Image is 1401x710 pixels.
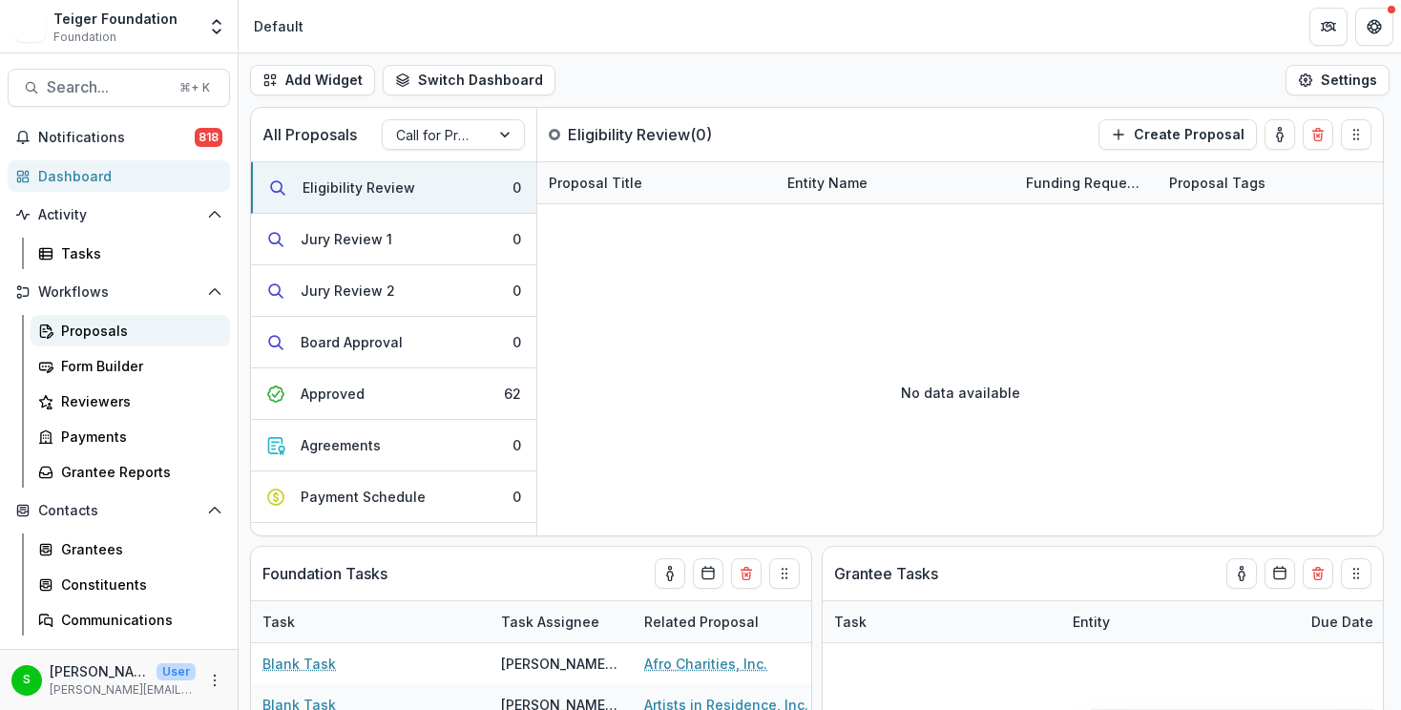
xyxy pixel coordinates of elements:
span: 818 [195,128,222,147]
div: Related Proposal [633,612,770,632]
button: Delete card [731,558,762,589]
div: Proposal Tags [1158,162,1396,203]
p: All Proposals [262,123,357,146]
div: Payment Schedule [301,487,426,507]
button: Approved62 [251,368,536,420]
div: Task [251,601,490,642]
p: Foundation Tasks [262,562,387,585]
div: Entity Name [776,173,879,193]
div: Jury Review 2 [301,281,395,301]
div: Proposal Title [537,162,776,203]
div: Approved [301,384,365,404]
button: Create Proposal [1098,119,1257,150]
button: Delete card [1303,119,1333,150]
span: Workflows [38,284,199,301]
div: Grantees [61,539,215,559]
div: Task [251,612,306,632]
a: Blank Task [262,654,336,674]
div: 0 [512,332,521,352]
button: toggle-assigned-to-me [1265,119,1295,150]
a: Form Builder [31,350,230,382]
button: Eligibility Review0 [251,162,536,214]
div: Task Assignee [490,601,633,642]
div: Jury Review 1 [301,229,392,249]
p: No data available [901,383,1020,403]
div: 62 [504,384,521,404]
div: 0 [512,281,521,301]
button: Calendar [1265,558,1295,589]
button: Calendar [693,558,723,589]
div: Eligibility Review [303,177,415,198]
button: Switch Dashboard [383,65,555,95]
span: Search... [47,78,168,96]
div: 0 [512,229,521,249]
a: Grantee Reports [31,456,230,488]
p: Eligibility Review ( 0 ) [568,123,712,146]
span: Activity [38,207,199,223]
button: Drag [769,558,800,589]
button: Open Activity [8,199,230,230]
div: Proposal Tags [1158,173,1277,193]
div: Default [254,16,303,36]
div: Funding Requested [1014,162,1158,203]
div: Proposal Title [537,173,654,193]
div: [PERSON_NAME] [PERSON_NAME] ([EMAIL_ADDRESS][DOMAIN_NAME]) [501,654,621,674]
p: [PERSON_NAME] [50,661,149,681]
div: Form Builder [61,356,215,376]
div: Entity Name [776,162,1014,203]
div: Related Proposal [633,601,871,642]
button: Open Workflows [8,277,230,307]
span: Foundation [53,29,116,46]
button: Agreements0 [251,420,536,471]
nav: breadcrumb [246,12,311,40]
button: More [203,669,226,692]
div: Proposals [61,321,215,341]
div: Constituents [61,574,215,595]
button: Settings [1286,65,1390,95]
button: Drag [1341,558,1371,589]
a: Payments [31,421,230,452]
div: Funding Requested [1014,173,1158,193]
div: Agreements [301,435,381,455]
span: Contacts [38,503,199,519]
p: Grantee Tasks [834,562,938,585]
button: Delete card [1303,558,1333,589]
button: Payment Schedule0 [251,471,536,523]
div: Payments [61,427,215,447]
div: Reviewers [61,391,215,411]
div: Teiger Foundation [53,9,178,29]
button: Partners [1309,8,1348,46]
button: Jury Review 20 [251,265,536,317]
div: Grantee Reports [61,462,215,482]
button: Drag [1341,119,1371,150]
a: Grantees [31,533,230,565]
button: Open Contacts [8,495,230,526]
a: Constituents [31,569,230,600]
div: 0 [512,177,521,198]
div: 0 [512,435,521,455]
div: 0 [512,487,521,507]
div: Board Approval [301,332,403,352]
button: Board Approval0 [251,317,536,368]
div: Dashboard [38,166,215,186]
button: Open entity switcher [203,8,230,46]
div: Tasks [61,243,215,263]
div: Communications [61,610,215,630]
button: Open Data & Reporting [8,643,230,674]
div: ⌘ + K [176,77,214,98]
button: Notifications818 [8,122,230,153]
a: Proposals [31,315,230,346]
a: Dashboard [8,160,230,192]
button: Get Help [1355,8,1393,46]
button: Jury Review 10 [251,214,536,265]
div: Task Assignee [490,612,611,632]
button: Add Widget [250,65,375,95]
a: Reviewers [31,386,230,417]
img: Teiger Foundation [15,11,46,42]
